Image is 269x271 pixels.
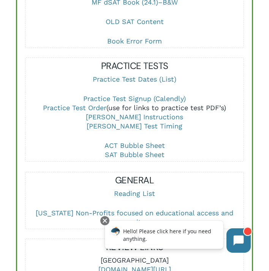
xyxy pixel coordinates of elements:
[36,209,233,226] a: [US_STATE] Non-Profits focused on educational access and equity
[25,60,244,72] h5: PRACTICE TESTS
[87,122,182,130] a: [PERSON_NAME] Test Timing
[106,18,164,26] a: OLD SAT Content
[105,151,165,159] a: SAT Bubble Sheet
[107,37,162,45] a: Book Error Form
[25,94,244,141] p: (use for links to practice test PDF’s)
[86,113,183,121] a: [PERSON_NAME] Instructions
[104,141,165,149] a: ACT Bubble Sheet
[25,174,244,186] h5: GENERAL
[93,75,176,83] a: Practice Test Dates (List)
[114,189,155,197] a: Reading List
[25,241,244,253] h5: REVIEW LINKS
[97,215,258,260] iframe: Chatbot
[43,104,106,112] a: Practice Test Order
[83,95,186,103] a: Practice Test Signup (Calendly)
